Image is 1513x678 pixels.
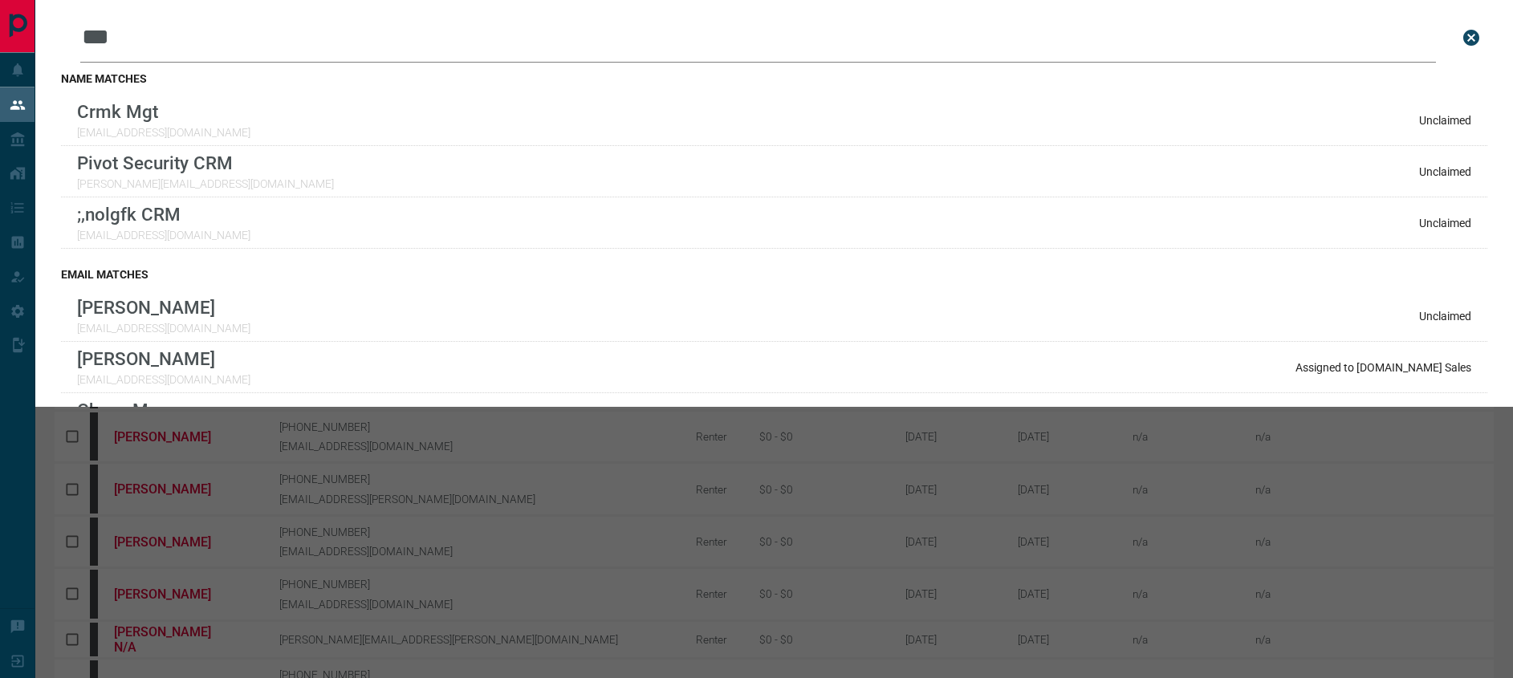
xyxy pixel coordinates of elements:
p: [EMAIL_ADDRESS][DOMAIN_NAME] [77,373,250,386]
p: Crmk Mgt [77,101,250,122]
p: [PERSON_NAME] [77,348,250,369]
p: Unclaimed [1419,217,1471,229]
p: Assigned to [DOMAIN_NAME] Sales [1295,361,1471,374]
p: ;,nolgfk CRM [77,204,250,225]
p: Chase Mo [77,400,250,420]
p: [EMAIL_ADDRESS][DOMAIN_NAME] [77,126,250,139]
p: [EMAIL_ADDRESS][DOMAIN_NAME] [77,322,250,335]
p: Unclaimed [1419,310,1471,323]
p: Unclaimed [1419,165,1471,178]
h3: email matches [61,268,1487,281]
h3: name matches [61,72,1487,85]
p: Unclaimed [1419,114,1471,127]
button: close search bar [1455,22,1487,54]
p: [PERSON_NAME][EMAIL_ADDRESS][DOMAIN_NAME] [77,177,334,190]
p: [PERSON_NAME] [77,297,250,318]
p: Pivot Security CRM [77,152,334,173]
p: [EMAIL_ADDRESS][DOMAIN_NAME] [77,229,250,242]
